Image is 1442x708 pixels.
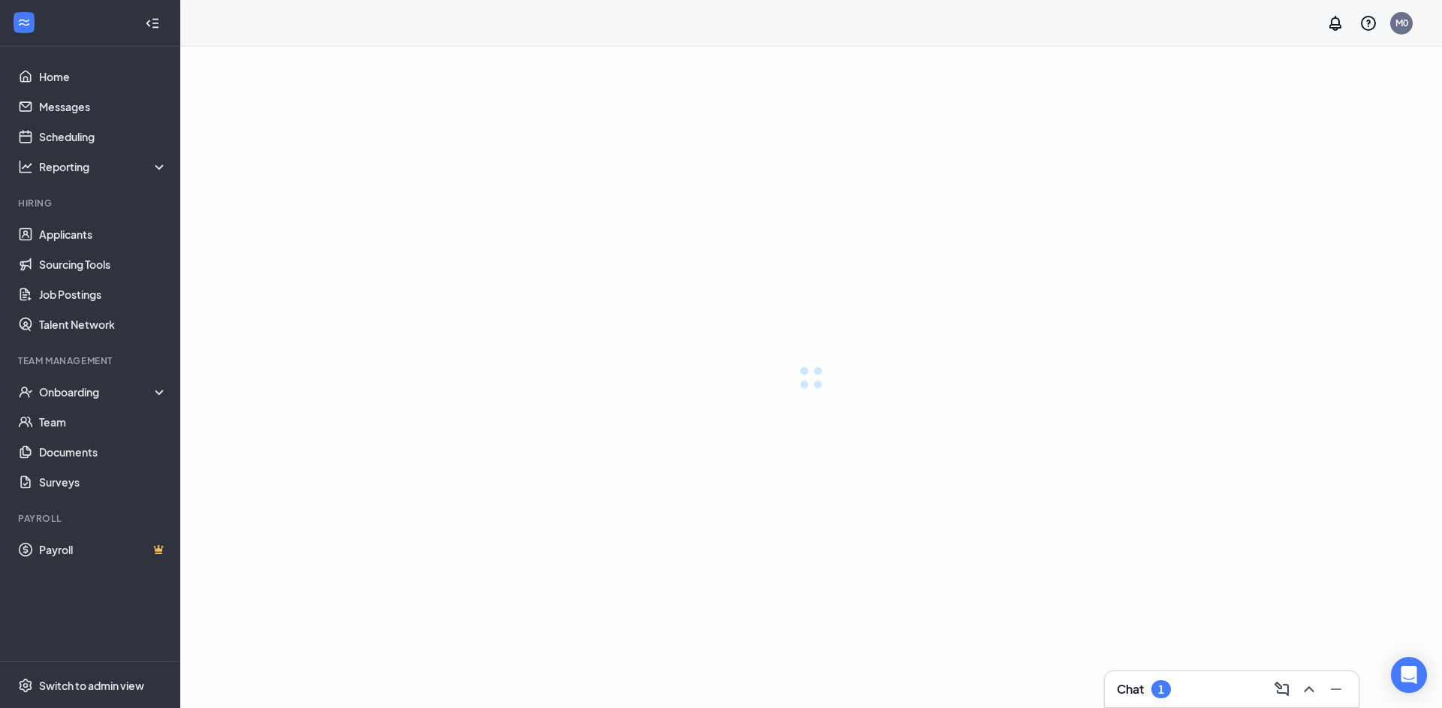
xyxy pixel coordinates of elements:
svg: WorkstreamLogo [17,15,32,30]
div: Team Management [18,354,164,367]
div: 1 [1158,683,1164,696]
a: Applicants [39,219,167,249]
button: Minimize [1323,677,1347,701]
div: Hiring [18,197,164,209]
a: Home [39,62,167,92]
div: Onboarding [39,384,168,399]
a: Job Postings [39,279,167,309]
a: PayrollCrown [39,535,167,565]
a: Sourcing Tools [39,249,167,279]
svg: Collapse [145,16,160,31]
svg: Analysis [18,159,33,174]
svg: Minimize [1327,680,1345,698]
div: Payroll [18,512,164,525]
div: Reporting [39,159,168,174]
svg: Settings [18,678,33,693]
a: Surveys [39,467,167,497]
svg: Notifications [1326,14,1344,32]
div: Switch to admin view [39,678,144,693]
div: Open Intercom Messenger [1391,657,1427,693]
svg: ComposeMessage [1273,680,1291,698]
div: M0 [1395,17,1408,29]
a: Talent Network [39,309,167,339]
a: Team [39,407,167,437]
button: ComposeMessage [1269,677,1293,701]
svg: QuestionInfo [1359,14,1377,32]
svg: UserCheck [18,384,33,399]
a: Messages [39,92,167,122]
a: Documents [39,437,167,467]
button: ChevronUp [1296,677,1320,701]
a: Scheduling [39,122,167,152]
svg: ChevronUp [1300,680,1318,698]
h3: Chat [1117,681,1144,697]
